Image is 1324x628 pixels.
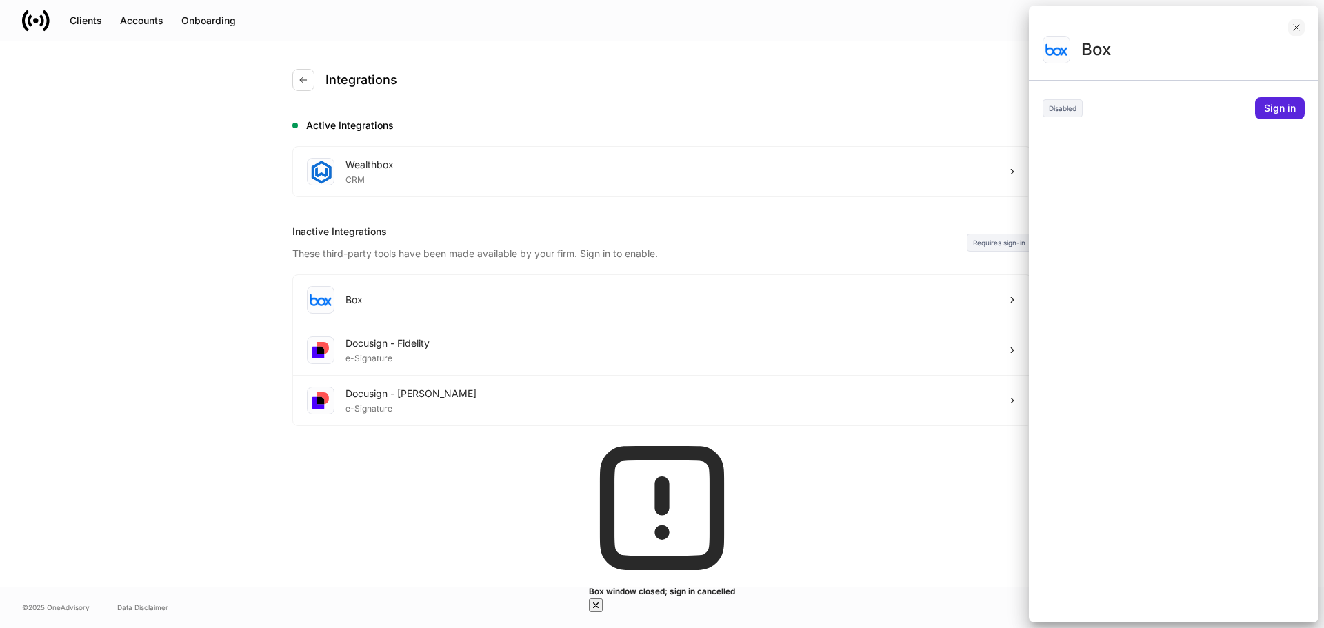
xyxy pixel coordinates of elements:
img: oYqM9ojoZLfzCHUefNbBcWHcyDPbQKagtYciMC8pFl3iZXy3dU33Uwy+706y+0q2uJ1ghNQf2OIHrSh50tUd9HaB5oMc62p0G... [1045,43,1067,56]
button: Sign in [1255,97,1305,119]
div: Box window closed; sign in cancelled [589,585,735,598]
div: Box [1081,39,1305,61]
div: Sign in [1264,101,1296,115]
div: Disabled [1043,99,1083,117]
